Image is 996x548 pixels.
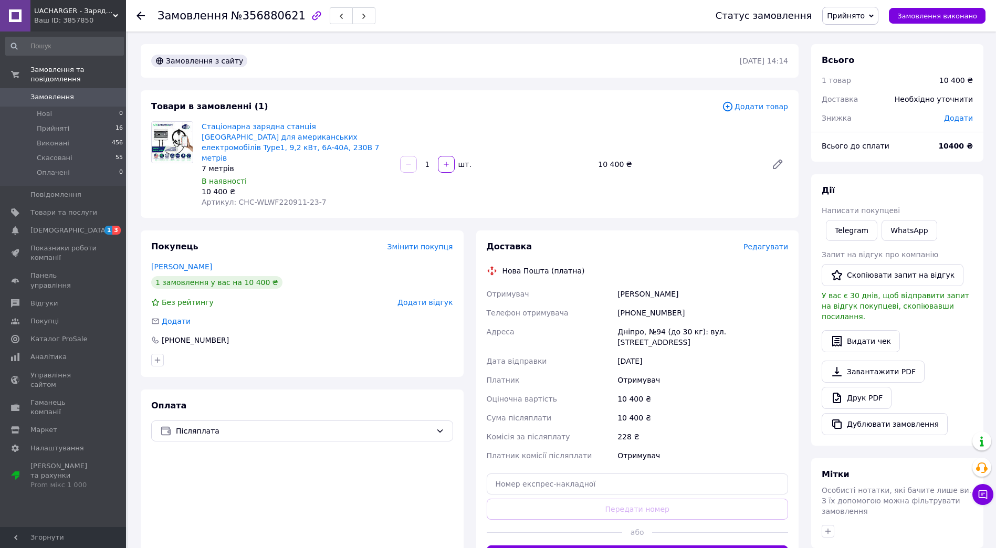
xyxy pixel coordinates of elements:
span: Додати товар [722,101,788,112]
img: Стаціонарна зарядна станція UACHARGER WALL WiFi для американських електромобілів Type1, 9,2 кВт, ... [152,122,193,163]
button: Чат з покупцем [972,484,993,505]
span: або [622,527,652,538]
span: Панель управління [30,271,97,290]
span: Налаштування [30,444,84,453]
span: Знижка [822,114,852,122]
span: Мітки [822,469,850,479]
span: Товари в замовленні (1) [151,101,268,111]
span: 1 [104,226,113,235]
div: Ваш ID: 3857850 [34,16,126,25]
span: 55 [116,153,123,163]
span: Прийнято [827,12,865,20]
span: 3 [112,226,121,235]
span: У вас є 30 днів, щоб відправити запит на відгук покупцеві, скопіювавши посилання. [822,291,969,321]
input: Номер експрес-накладної [487,473,789,494]
div: 10 400 ₴ [615,389,790,408]
span: Доставка [822,95,858,103]
div: 10 400 ₴ [939,75,973,86]
span: №356880621 [231,9,306,22]
a: Завантажити PDF [822,361,925,383]
div: Статус замовлення [716,10,812,21]
span: Запит на відгук про компанію [822,250,938,259]
span: Відгуки [30,299,58,308]
span: Доставка [487,241,532,251]
span: Гаманець компанії [30,398,97,417]
span: Замовлення [30,92,74,102]
span: Дата відправки [487,357,547,365]
span: Показники роботи компанії [30,244,97,262]
span: Оціночна вартість [487,395,557,403]
span: Комісія за післяплату [487,433,570,441]
span: Телефон отримувача [487,309,569,317]
span: Покупець [151,241,198,251]
button: Дублювати замовлення [822,413,948,435]
span: Змінити покупця [387,243,453,251]
a: Друк PDF [822,387,892,409]
span: Всього [822,55,854,65]
div: Дніпро, №94 (до 30 кг): вул. [STREET_ADDRESS] [615,322,790,352]
div: шт. [456,159,473,170]
div: [PHONE_NUMBER] [615,303,790,322]
span: Повідомлення [30,190,81,199]
span: Товари та послуги [30,208,97,217]
div: 7 метрів [202,163,392,174]
div: Замовлення з сайту [151,55,247,67]
div: Нова Пошта (платна) [500,266,588,276]
a: Стаціонарна зарядна станція [GEOGRAPHIC_DATA] для американських електромобілів Type1, 9,2 кВт, 6A... [202,122,379,162]
span: 0 [119,168,123,177]
div: 228 ₴ [615,427,790,446]
a: [PERSON_NAME] [151,262,212,271]
span: UACHARGER - Зарядні станції, пристрої та аксесуари для електромобілів [34,6,113,16]
input: Пошук [5,37,124,56]
span: Оплачені [37,168,70,177]
span: Замовлення та повідомлення [30,65,126,84]
time: [DATE] 14:14 [740,57,788,65]
div: Повернутися назад [137,10,145,21]
span: Написати покупцеві [822,206,900,215]
span: Платник комісії післяплати [487,451,592,460]
div: [PERSON_NAME] [615,284,790,303]
span: Адреса [487,328,515,336]
span: Виконані [37,139,69,148]
span: Платник [487,376,520,384]
span: Додати відгук [397,298,453,307]
span: Скасовані [37,153,72,163]
div: 10 400 ₴ [615,408,790,427]
span: Маркет [30,425,57,435]
span: В наявності [202,177,247,185]
div: Отримувач [615,371,790,389]
span: Всього до сплати [822,142,889,150]
a: WhatsApp [882,220,937,241]
button: Скопіювати запит на відгук [822,264,963,286]
span: Нові [37,109,52,119]
span: Редагувати [743,243,788,251]
span: Замовлення виконано [897,12,977,20]
span: 0 [119,109,123,119]
span: Особисті нотатки, які бачите лише ви. З їх допомогою можна фільтрувати замовлення [822,486,971,515]
div: [DATE] [615,352,790,371]
span: Каталог ProSale [30,334,87,344]
span: Отримувач [487,290,529,298]
div: Отримувач [615,446,790,465]
div: [PHONE_NUMBER] [161,335,230,345]
span: [DEMOGRAPHIC_DATA] [30,226,108,235]
div: 10 400 ₴ [594,157,763,172]
span: Замовлення [158,9,228,22]
span: Додати [944,114,973,122]
span: [PERSON_NAME] та рахунки [30,461,97,490]
button: Замовлення виконано [889,8,985,24]
span: Покупці [30,317,59,326]
span: 456 [112,139,123,148]
span: Дії [822,185,835,195]
div: Необхідно уточнити [888,88,979,111]
span: 1 товар [822,76,851,85]
a: Редагувати [767,154,788,175]
span: Управління сайтом [30,371,97,389]
div: Prom мікс 1 000 [30,480,97,490]
div: 1 замовлення у вас на 10 400 ₴ [151,276,282,289]
span: Сума післяплати [487,414,552,422]
button: Видати чек [822,330,900,352]
span: Без рейтингу [162,298,214,307]
span: 16 [116,124,123,133]
div: 10 400 ₴ [202,186,392,197]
